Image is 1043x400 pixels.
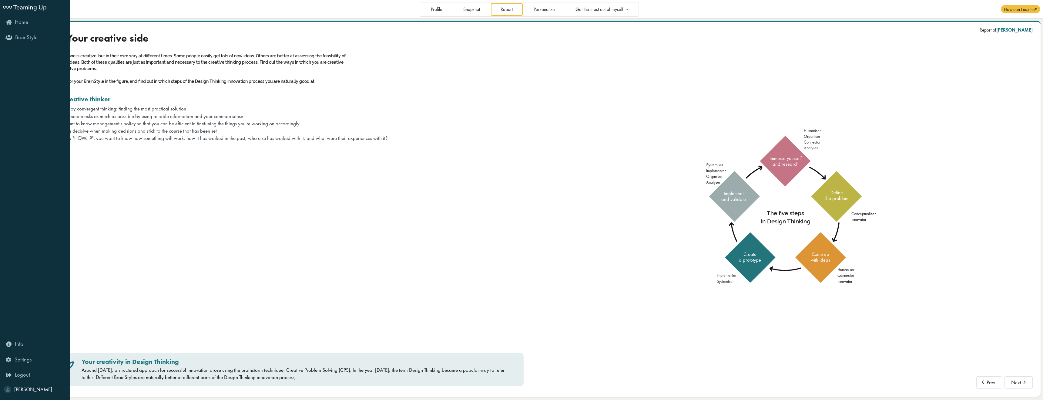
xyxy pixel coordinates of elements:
[820,190,853,202] div: Define the problem
[15,371,30,378] span: Logout
[804,134,821,139] div: Organiser
[976,376,1002,389] button: Prev
[575,7,623,12] span: Get the most out of myself
[15,341,23,348] span: Info
[3,15,67,29] a: Home
[804,139,821,145] div: Connector
[980,27,1033,33] div: Report of
[851,211,876,217] div: Conceptualiser
[837,279,854,284] div: Innovator
[421,3,452,15] a: Profile
[453,3,490,15] a: Snapshot
[804,128,821,134] div: Humaniser
[769,155,802,167] div: Immerse yourself and research
[56,105,186,112] span: you enjoy convergent thinking: finding the most practical solution
[566,3,638,15] a: Get the most out of myself
[56,120,300,127] span: you want to know management's policy so that you can be efficient in finetuning the things you're...
[706,168,726,174] div: Implementer
[56,127,217,134] span: you are decisive when making decisions and stick to the course that has been set
[3,368,67,382] a: Logout
[3,337,67,351] a: Info
[82,367,508,381] div: Around [DATE], a structured approach for successful innovation arose using the brainstorm techniq...
[51,52,354,85] div: Everyone is creative, but in their own way at different times. Some people easily get lots of new...
[851,217,876,222] div: Innovator
[1001,5,1040,13] span: How can I use this?
[706,179,726,185] div: Analyser
[51,95,524,103] h3: As a creative thinker
[804,145,821,151] div: Analyser
[13,3,47,11] span: Teaming Up
[1004,376,1033,389] button: Next
[14,386,52,393] span: [PERSON_NAME]
[753,209,818,225] div: The five steps in Design Thinking
[996,27,1033,33] span: [PERSON_NAME]
[837,267,854,273] div: Humaniser
[717,273,736,278] div: Implementer
[56,135,387,141] span: you ask "HOW...?": you want to know how something will work, how it has worked in the past, who e...
[15,356,32,363] span: Settings
[706,162,726,168] div: Systemiser
[82,358,508,366] h3: Your creativity in Design Thinking
[15,34,38,41] span: BrainStyle
[66,32,149,45] span: Your creative side
[524,3,565,15] a: Personalize
[56,113,243,120] span: you eliminate risks as much as possible by using reliable information and your common sense
[706,174,726,179] div: Organiser
[3,31,67,45] a: BrainStyle
[837,273,854,278] div: Connector
[804,251,837,263] div: Come up with ideas
[734,251,766,263] div: Create a prototype
[15,19,28,26] span: Home
[491,3,523,15] a: Report
[717,279,736,284] div: Systemiser
[3,353,67,367] a: Settings
[717,191,750,202] div: Implement and validate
